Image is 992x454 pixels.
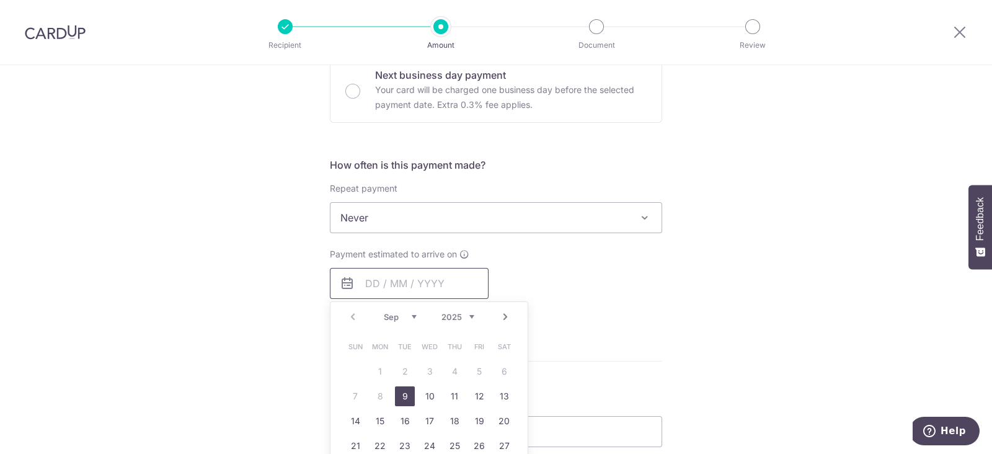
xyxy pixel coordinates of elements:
[494,411,514,431] a: 20
[445,337,464,357] span: Thursday
[494,386,514,406] a: 13
[25,25,86,40] img: CardUp
[469,337,489,357] span: Friday
[707,39,799,51] p: Review
[370,411,390,431] a: 15
[395,386,415,406] a: 9
[370,337,390,357] span: Monday
[330,203,662,233] span: Never
[330,182,397,195] label: Repeat payment
[375,82,647,112] p: Your card will be charged one business day before the selected payment date. Extra 0.3% fee applies.
[913,417,980,448] iframe: Opens a widget where you can find more information
[445,386,464,406] a: 11
[498,309,513,324] a: Next
[420,337,440,357] span: Wednesday
[395,337,415,357] span: Tuesday
[395,39,487,51] p: Amount
[975,197,986,241] span: Feedback
[469,386,489,406] a: 12
[469,411,489,431] a: 19
[239,39,331,51] p: Recipient
[445,411,464,431] a: 18
[551,39,642,51] p: Document
[968,185,992,269] button: Feedback - Show survey
[330,202,662,233] span: Never
[494,337,514,357] span: Saturday
[420,386,440,406] a: 10
[330,248,457,260] span: Payment estimated to arrive on
[330,268,489,299] input: DD / MM / YYYY
[345,337,365,357] span: Sunday
[375,68,647,82] p: Next business day payment
[395,411,415,431] a: 16
[420,411,440,431] a: 17
[345,411,365,431] a: 14
[330,158,662,172] h5: How often is this payment made?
